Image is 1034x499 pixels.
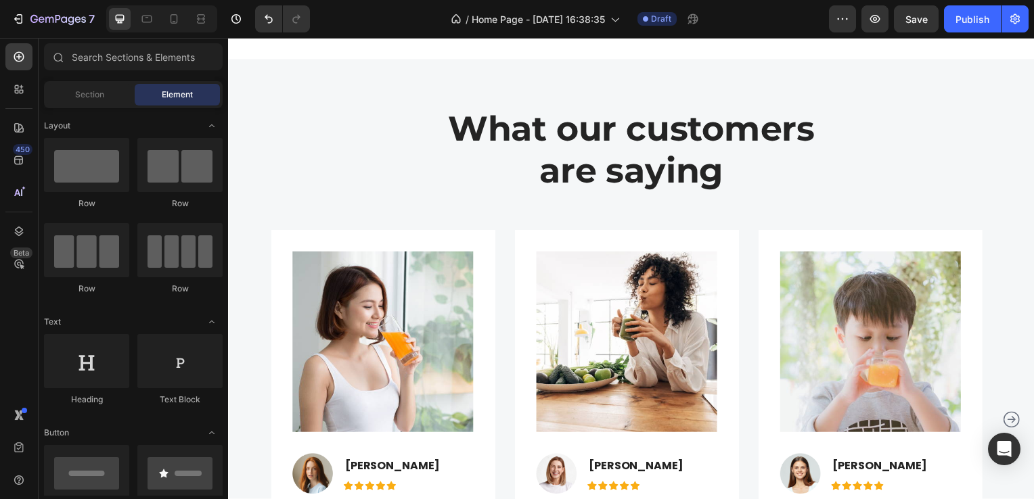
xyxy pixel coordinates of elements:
[310,419,351,460] img: Alt Image
[44,283,129,295] div: Row
[228,38,1034,499] iframe: Design area
[137,283,223,295] div: Row
[255,5,310,32] div: Undo/Redo
[894,5,939,32] button: Save
[44,43,223,70] input: Search Sections & Elements
[5,5,101,32] button: 7
[956,12,989,26] div: Publish
[137,394,223,406] div: Text Block
[556,419,596,460] img: Alt Image
[905,14,928,25] span: Save
[44,427,69,439] span: Button
[201,422,223,444] span: Toggle open
[10,247,32,258] div: Beta
[137,197,223,210] div: Row
[13,144,32,155] div: 450
[89,11,95,27] p: 7
[988,433,1020,465] div: Open Intercom Messenger
[44,197,129,210] div: Row
[363,424,458,440] p: [PERSON_NAME]
[466,12,469,26] span: /
[44,316,61,328] span: Text
[44,120,70,132] span: Layout
[651,13,671,25] span: Draft
[608,424,704,440] p: [PERSON_NAME]
[75,89,104,101] span: Section
[162,89,193,101] span: Element
[778,374,800,396] button: Carousel Next Arrow
[472,12,605,26] span: Home Page - [DATE] 16:38:35
[310,216,492,398] img: Alt Image
[201,311,223,333] span: Toggle open
[201,115,223,137] span: Toggle open
[556,216,738,398] img: Alt Image
[44,394,129,406] div: Heading
[944,5,1001,32] button: Publish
